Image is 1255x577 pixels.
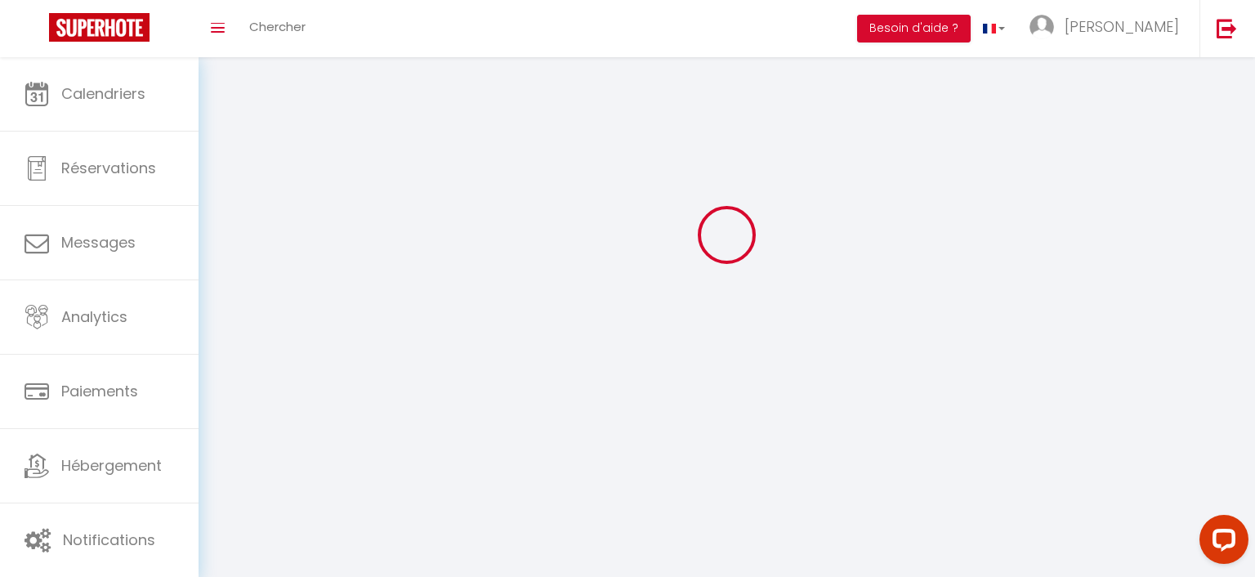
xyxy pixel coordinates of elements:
span: Réservations [61,158,156,178]
img: ... [1029,15,1054,39]
span: Chercher [249,18,306,35]
span: Paiements [61,381,138,401]
span: Analytics [61,306,127,327]
img: Super Booking [49,13,150,42]
span: Calendriers [61,83,145,104]
span: Notifications [63,530,155,550]
button: Besoin d'aide ? [857,15,971,42]
iframe: LiveChat chat widget [1186,508,1255,577]
span: [PERSON_NAME] [1065,16,1179,37]
span: Hébergement [61,455,162,476]
img: logout [1217,18,1237,38]
span: Messages [61,232,136,253]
